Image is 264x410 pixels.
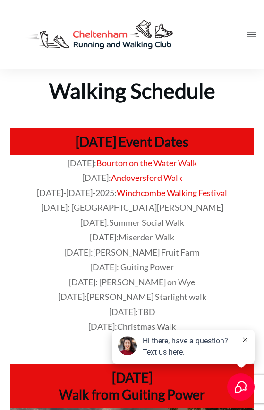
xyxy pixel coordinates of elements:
h1: Walk from Guiting Power [15,386,249,403]
h1: [DATE] [15,369,249,386]
span: Christmas Walk [117,321,176,332]
span: TBD [138,307,155,317]
span: [PERSON_NAME] Fruit Farm [93,247,200,257]
span: [PERSON_NAME] Starlight walk [87,291,206,302]
h1: Walking Schedule [1,70,263,105]
span: [DATE]: [109,307,155,317]
span: [DATE]: [82,172,111,183]
span: [DATE]: [64,247,200,257]
span: [DATE]-[DATE]-2025: [37,188,117,198]
span: [DATE]: [58,291,206,302]
a: Winchcombe Walking Festival [117,188,227,198]
span: [DATE]: [90,232,174,242]
span: [DATE]: [GEOGRAPHIC_DATA][PERSON_NAME] [41,202,223,213]
a: Andoversford Walk [111,172,182,183]
img: Decathlon [9,9,185,60]
span: Summer Social Walk [109,217,184,228]
span: [DATE]: Guiting Power [90,262,174,272]
a: Bourton on the Water Walk [96,158,197,168]
span: [DATE]: [68,158,96,168]
span: Miserden Walk [119,232,174,242]
span: [DATE]: [PERSON_NAME] on Wye [69,277,195,287]
h1: [DATE] Event Dates [15,133,249,150]
span: [DATE]: [88,321,176,332]
span: [DATE]: [80,217,184,228]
